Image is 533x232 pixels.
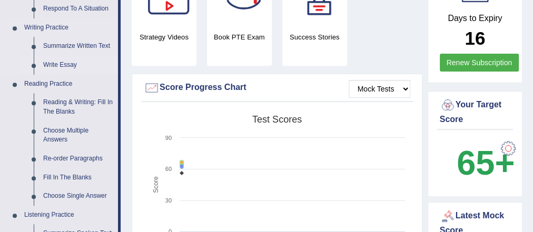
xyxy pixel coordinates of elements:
b: 65+ [457,144,515,182]
a: Re-order Paragraphs [38,149,118,168]
text: 30 [165,197,172,204]
a: Write Essay [38,56,118,75]
tspan: Test scores [252,114,302,125]
a: Fill In The Blanks [38,168,118,187]
div: Score Progress Chart [144,80,410,96]
a: Renew Subscription [440,54,519,72]
h4: Book PTE Exam [207,32,272,43]
a: Choose Single Answer [38,187,118,206]
h4: Success Stories [282,32,347,43]
h4: Days to Expiry [440,14,511,23]
a: Reading Practice [19,75,118,94]
text: 60 [165,166,172,172]
h4: Strategy Videos [132,32,196,43]
a: Listening Practice [19,206,118,225]
a: Writing Practice [19,18,118,37]
a: Reading & Writing: Fill In The Blanks [38,93,118,121]
b: 16 [465,28,485,48]
a: Choose Multiple Answers [38,122,118,149]
a: Summarize Written Text [38,37,118,56]
tspan: Score [152,176,159,193]
text: 90 [165,135,172,141]
div: Your Target Score [440,97,511,126]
